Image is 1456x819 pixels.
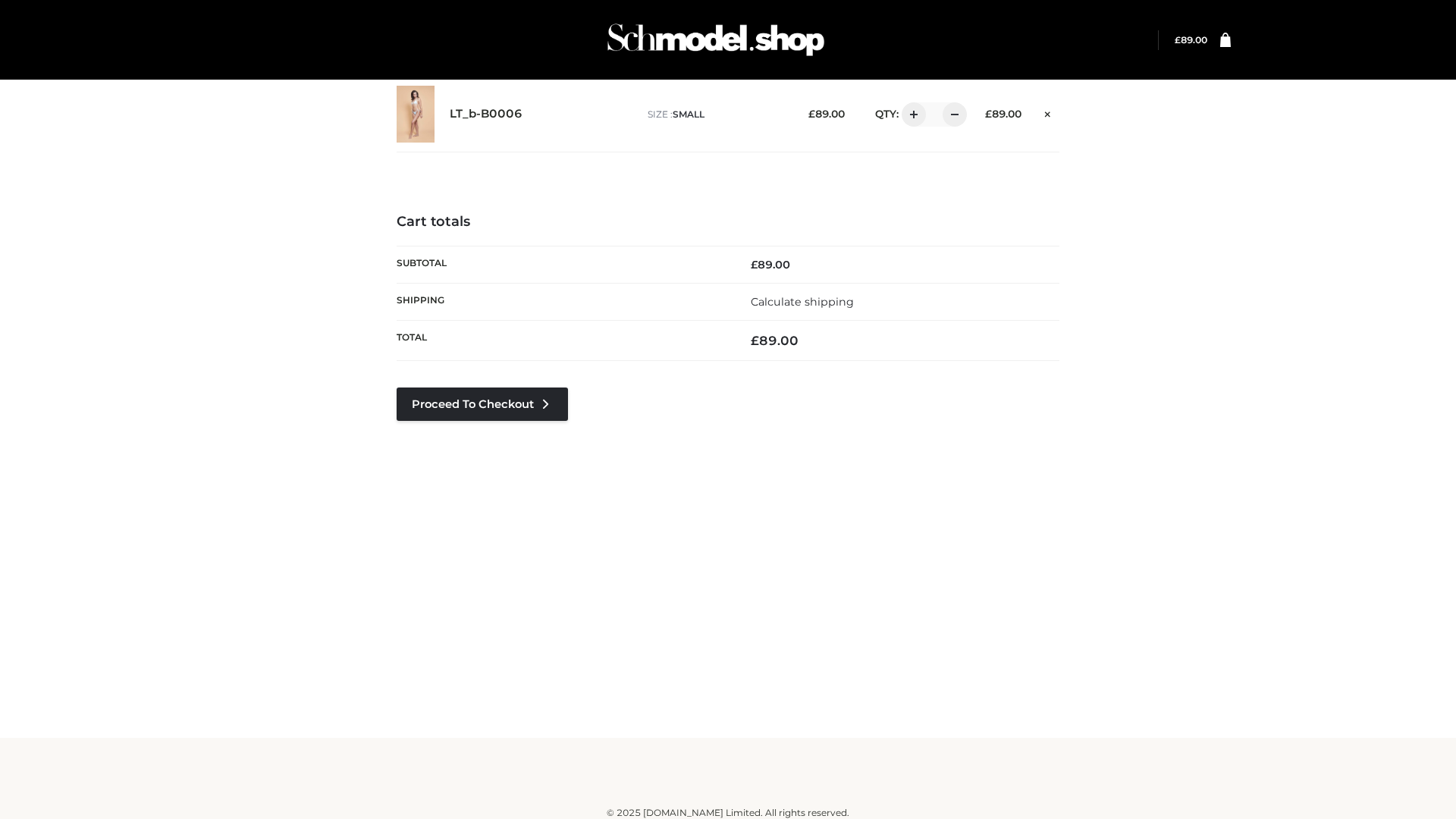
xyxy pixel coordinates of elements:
img: Schmodel Admin 964 [602,10,830,70]
div: QTY: [860,102,962,127]
span: £ [751,258,758,271]
p: size : [648,108,785,121]
bdi: 89.00 [1175,34,1207,45]
th: Shipping [397,283,728,320]
bdi: 89.00 [985,108,1021,120]
h4: Cart totals [397,214,1059,231]
span: £ [808,108,815,120]
th: Subtotal [397,246,728,283]
span: £ [751,333,759,348]
img: LT_b-B0006 - SMALL [397,86,435,143]
a: LT_b-B0006 [450,107,522,121]
bdi: 89.00 [751,258,790,271]
bdi: 89.00 [808,108,845,120]
span: SMALL [673,108,704,120]
span: £ [985,108,992,120]
a: Remove this item [1037,102,1059,122]
a: £89.00 [1175,34,1207,45]
th: Total [397,321,728,361]
bdi: 89.00 [751,333,799,348]
span: £ [1175,34,1181,45]
a: Calculate shipping [751,295,854,309]
a: Proceed to Checkout [397,388,568,421]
